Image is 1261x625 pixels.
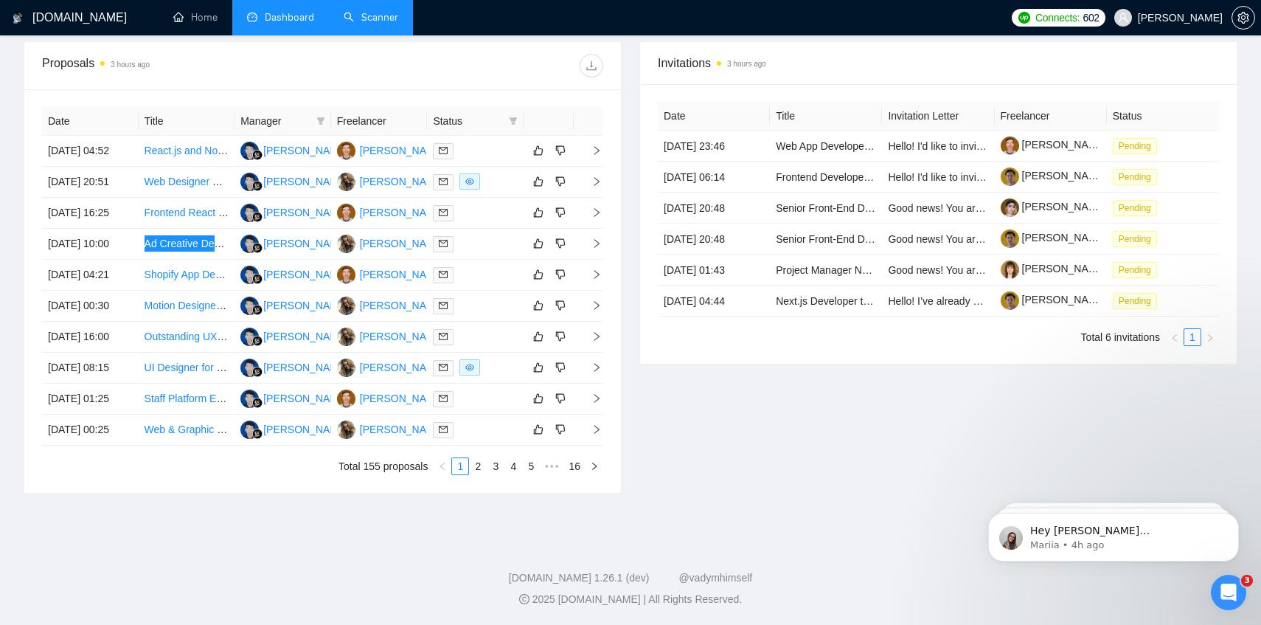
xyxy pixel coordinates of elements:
[139,260,235,291] td: Shopify App Developer Needed – TCGplayer API Order Integration
[252,212,263,222] img: gigradar-bm.png
[580,238,602,249] span: right
[337,423,445,435] a: TS[PERSON_NAME]
[727,60,766,68] time: 3 hours ago
[240,297,259,315] img: HP
[522,457,540,475] li: 5
[555,269,566,280] span: dislike
[240,390,259,408] img: HP
[776,295,1108,307] a: Next.js Developer to Stitch Pre-Built Screens + Add Auth, PDF, Stripe etc
[529,173,547,190] button: like
[540,457,563,475] li: Next 5 Pages
[360,142,445,159] div: [PERSON_NAME]
[770,131,882,162] td: Web App Developer (MVP Build for Startup Platform)
[1001,294,1107,305] a: [PERSON_NAME]
[776,140,1018,152] a: Web App Developer (MVP Build for Startup Platform)
[1113,263,1163,275] a: Pending
[533,393,543,404] span: like
[533,145,543,156] span: like
[533,269,543,280] span: like
[529,235,547,252] button: like
[139,107,235,136] th: Title
[240,299,348,311] a: HP[PERSON_NAME]
[509,572,650,584] a: [DOMAIN_NAME] 1.26.1 (dev)
[240,237,348,249] a: HP[PERSON_NAME]
[263,266,348,283] div: [PERSON_NAME]
[439,239,448,248] span: mail
[580,362,602,373] span: right
[240,142,259,160] img: HP
[263,297,348,314] div: [PERSON_NAME]
[337,390,355,408] img: PS
[252,336,263,346] img: gigradar-bm.png
[580,207,602,218] span: right
[770,193,882,224] td: Senior Front-End Developer (Next.js) — Real-Estate Ops MVP
[145,362,313,373] a: UI Designer for Hair Styling App Icon
[1001,291,1019,310] img: c1_XGacZJegIAtbA_6uKVPW3uTeGhBVmbghYVEshNUri9cXr_a2lONmS6blzuftMBj
[263,328,348,345] div: [PERSON_NAME]
[770,162,882,193] td: Frontend Developer for No-Code App Development Platform
[1001,201,1107,213] a: [PERSON_NAME]
[1166,328,1184,346] li: Previous Page
[1232,12,1254,24] span: setting
[529,266,547,283] button: like
[439,270,448,279] span: mail
[1113,139,1163,151] a: Pending
[331,107,428,136] th: Freelancer
[1184,329,1201,345] a: 1
[145,269,450,280] a: Shopify App Developer Needed – TCGplayer API Order Integration
[263,142,348,159] div: [PERSON_NAME]
[360,235,445,252] div: [PERSON_NAME]
[487,458,504,474] a: 3
[64,43,251,274] span: Hey [PERSON_NAME][EMAIL_ADDRESS][DOMAIN_NAME], Looks like your Upwork agency [PERSON_NAME] 🏆 Top ...
[139,384,235,415] td: Staff Platform Engineer
[770,255,882,286] td: Project Manager Needed for Solana NFT Crypto Company
[509,117,518,125] span: filter
[552,142,569,159] button: dislike
[139,291,235,322] td: Motion Designer for 2D Animation of SaaS Product Mocks
[1113,201,1163,213] a: Pending
[337,266,355,284] img: PS
[1113,232,1163,244] a: Pending
[552,359,569,376] button: dislike
[1001,168,1019,186] img: c1_XGacZJegIAtbA_6uKVPW3uTeGhBVmbghYVEshNUri9cXr_a2lONmS6blzuftMBj
[555,424,566,435] span: dislike
[590,462,599,471] span: right
[580,145,602,156] span: right
[252,243,263,253] img: gigradar-bm.png
[658,255,770,286] td: [DATE] 01:43
[564,458,585,474] a: 16
[42,353,139,384] td: [DATE] 08:15
[360,390,445,407] div: [PERSON_NAME]
[252,150,263,160] img: gigradar-bm.png
[555,207,566,218] span: dislike
[465,363,474,372] span: eye
[240,328,259,346] img: HP
[252,429,263,439] img: gigradar-bm.png
[1001,137,1019,155] img: c1QJQCDuws98iMFyDTvze42migQQ0mwv3jKvRwChQc0RsDbwJSSa6H9XjjYV7k9a2O
[337,237,445,249] a: TS[PERSON_NAME]
[240,206,348,218] a: HP[PERSON_NAME]
[1001,263,1107,274] a: [PERSON_NAME]
[265,11,314,24] span: Dashboard
[776,233,1063,245] a: Senior Front-End Developer (Next.js) — Real-Estate Ops MVP
[465,177,474,186] span: eye
[337,173,355,191] img: TS
[1035,10,1080,26] span: Connects:
[240,330,348,342] a: HP[PERSON_NAME]
[529,390,547,407] button: like
[529,297,547,314] button: like
[247,12,257,22] span: dashboard
[360,173,445,190] div: [PERSON_NAME]
[552,266,569,283] button: dislike
[1232,6,1255,30] button: setting
[523,458,539,474] a: 5
[139,322,235,353] td: Outstanding UX Designer for Marketplace Buyer-Seller Platform
[344,11,398,24] a: searchScanner
[552,235,569,252] button: dislike
[240,113,310,129] span: Manager
[42,198,139,229] td: [DATE] 16:25
[1113,169,1157,185] span: Pending
[1107,102,1219,131] th: Status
